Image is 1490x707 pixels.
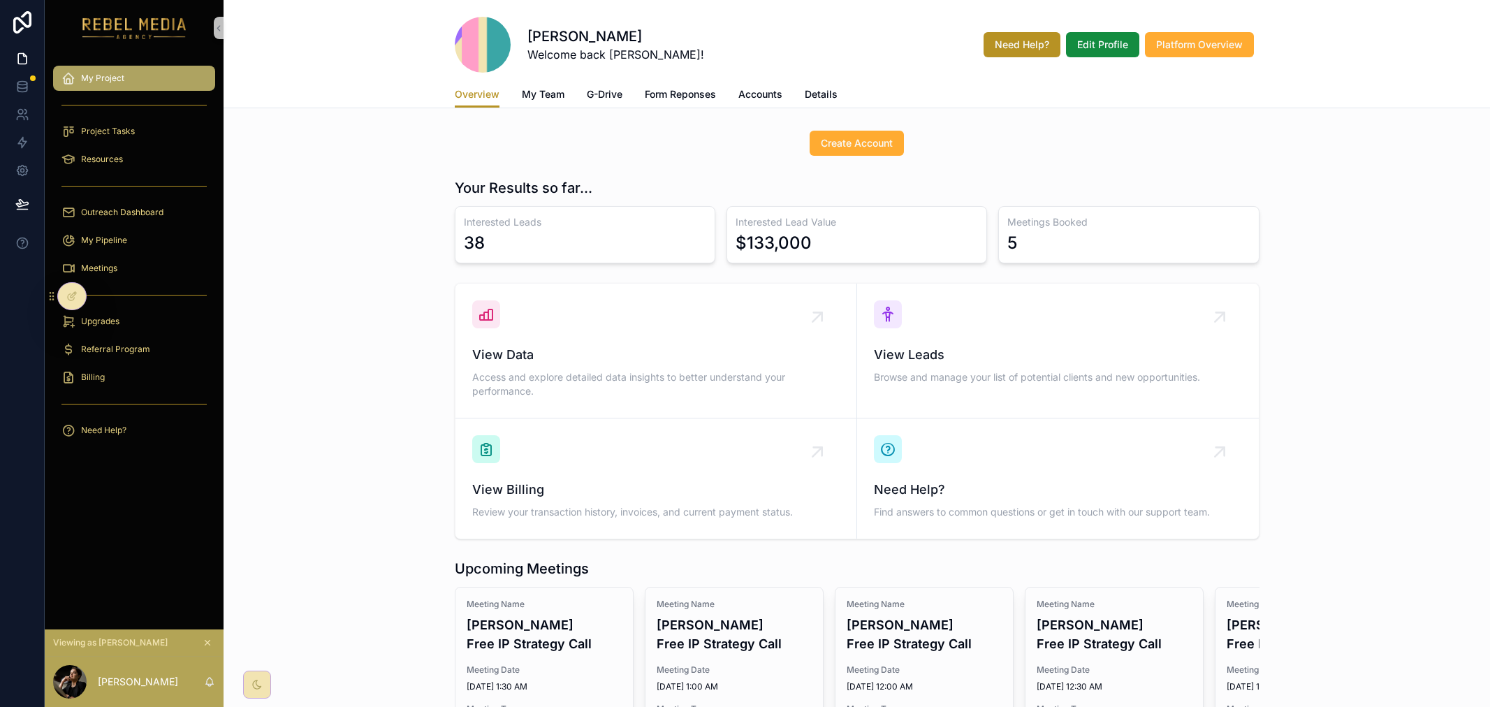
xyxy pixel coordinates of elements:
[874,505,1242,519] span: Find answers to common questions or get in touch with our support team.
[874,345,1242,365] span: View Leads
[1227,664,1382,676] span: Meeting Date
[527,46,704,63] span: Welcome back [PERSON_NAME]!
[455,178,592,198] h1: Your Results so far...
[53,228,215,253] a: My Pipeline
[82,17,187,39] img: App logo
[81,126,135,137] span: Project Tasks
[81,263,117,274] span: Meetings
[995,38,1049,52] span: Need Help?
[821,136,893,150] span: Create Account
[857,284,1259,418] a: View LeadsBrowse and manage your list of potential clients and new opportunities.
[472,370,840,398] span: Access and explore detailed data insights to better understand your performance.
[53,337,215,362] a: Referral Program
[45,56,224,461] div: scrollable content
[81,425,126,436] span: Need Help?
[874,370,1242,384] span: Browse and manage your list of potential clients and new opportunities.
[1227,599,1382,610] span: Meeting Name
[847,664,1002,676] span: Meeting Date
[1007,215,1250,229] h3: Meetings Booked
[53,147,215,172] a: Resources
[53,119,215,144] a: Project Tasks
[805,87,838,101] span: Details
[522,82,564,110] a: My Team
[98,675,178,689] p: [PERSON_NAME]
[455,87,499,101] span: Overview
[587,82,622,110] a: G-Drive
[847,615,1002,653] h4: [PERSON_NAME] Free IP Strategy Call
[1037,599,1192,610] span: Meeting Name
[53,66,215,91] a: My Project
[53,200,215,225] a: Outreach Dashboard
[587,87,622,101] span: G-Drive
[657,599,812,610] span: Meeting Name
[657,681,812,692] span: [DATE] 1:00 AM
[81,235,127,246] span: My Pipeline
[847,599,1002,610] span: Meeting Name
[738,87,782,101] span: Accounts
[81,207,163,218] span: Outreach Dashboard
[738,82,782,110] a: Accounts
[1066,32,1139,57] button: Edit Profile
[645,87,716,101] span: Form Reponses
[1037,615,1192,653] h4: [PERSON_NAME] Free IP Strategy Call
[455,82,499,108] a: Overview
[810,131,904,156] button: Create Account
[657,664,812,676] span: Meeting Date
[984,32,1060,57] button: Need Help?
[874,480,1242,500] span: Need Help?
[857,418,1259,539] a: Need Help?Find answers to common questions or get in touch with our support team.
[1037,664,1192,676] span: Meeting Date
[1007,232,1017,254] div: 5
[464,215,706,229] h3: Interested Leads
[455,559,589,578] h1: Upcoming Meetings
[527,27,704,46] h1: [PERSON_NAME]
[736,215,978,229] h3: Interested Lead Value
[1077,38,1128,52] span: Edit Profile
[847,681,1002,692] span: [DATE] 12:00 AM
[472,345,840,365] span: View Data
[81,316,119,327] span: Upgrades
[1156,38,1243,52] span: Platform Overview
[645,82,716,110] a: Form Reponses
[455,418,857,539] a: View BillingReview your transaction history, invoices, and current payment status.
[522,87,564,101] span: My Team
[657,615,812,653] h4: [PERSON_NAME] Free IP Strategy Call
[1145,32,1254,57] button: Platform Overview
[53,309,215,334] a: Upgrades
[464,232,485,254] div: 38
[472,480,840,500] span: View Billing
[81,154,123,165] span: Resources
[1037,681,1192,692] span: [DATE] 12:30 AM
[53,637,168,648] span: Viewing as [PERSON_NAME]
[455,284,857,418] a: View DataAccess and explore detailed data insights to better understand your performance.
[53,365,215,390] a: Billing
[81,344,150,355] span: Referral Program
[81,73,124,84] span: My Project
[53,418,215,443] a: Need Help?
[53,256,215,281] a: Meetings
[467,681,622,692] span: [DATE] 1:30 AM
[467,615,622,653] h4: [PERSON_NAME] Free IP Strategy Call
[81,372,105,383] span: Billing
[805,82,838,110] a: Details
[1227,615,1382,653] h4: [PERSON_NAME] Free IP Strategy Call
[736,232,812,254] div: $133,000
[472,505,840,519] span: Review your transaction history, invoices, and current payment status.
[1227,681,1382,692] span: [DATE] 10:00 PM
[467,599,622,610] span: Meeting Name
[467,664,622,676] span: Meeting Date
